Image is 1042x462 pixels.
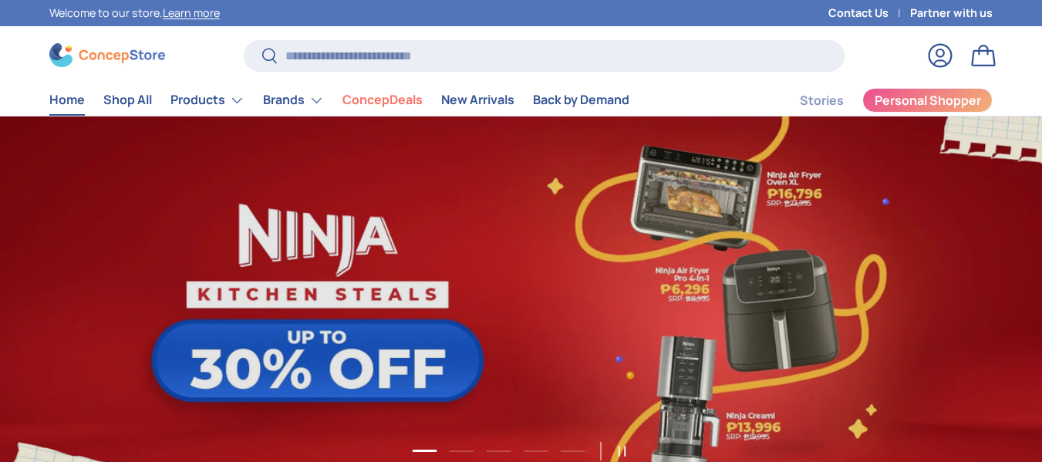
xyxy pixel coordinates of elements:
[103,85,152,115] a: Shop All
[254,85,333,116] summary: Brands
[533,85,629,115] a: Back by Demand
[800,86,844,116] a: Stories
[910,5,993,22] a: Partner with us
[263,85,324,116] a: Brands
[875,94,981,106] span: Personal Shopper
[49,5,220,22] p: Welcome to our store.
[170,85,244,116] a: Products
[49,85,629,116] nav: Primary
[163,5,220,20] a: Learn more
[49,43,165,67] img: ConcepStore
[49,85,85,115] a: Home
[161,85,254,116] summary: Products
[763,85,993,116] nav: Secondary
[441,85,514,115] a: New Arrivals
[862,88,993,113] a: Personal Shopper
[828,5,910,22] a: Contact Us
[342,85,423,115] a: ConcepDeals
